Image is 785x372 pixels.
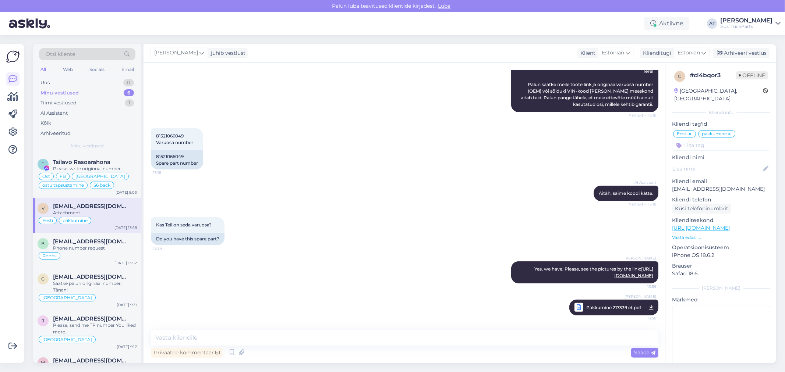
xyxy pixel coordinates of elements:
span: Ost [42,174,50,179]
div: AI Assistent [40,110,68,117]
span: v [42,205,45,211]
span: [GEOGRAPHIC_DATA] [42,296,92,300]
div: Minu vestlused [40,89,79,97]
p: Operatsioonisüsteem [672,244,770,251]
div: Web [61,65,74,74]
span: Nähtud ✓ 13:18 [629,201,656,207]
p: iPhone OS 18.6.2 [672,251,770,259]
div: Tiimi vestlused [40,99,77,107]
span: Nähtud ✓ 13:18 [629,112,656,118]
div: Attachment [53,210,137,216]
div: BusTruckParts [720,24,772,29]
span: Offline [736,71,768,79]
div: # cl4bqor3 [690,71,736,80]
div: 1 [125,99,134,107]
span: [PERSON_NAME] [154,49,198,57]
span: Pakkumine 217339 et.pdf [586,303,641,312]
input: Lisa nimi [672,165,762,173]
div: Arhiveeritud [40,130,71,137]
span: Yes, we have. Please, see the pictures by the link: [534,266,653,278]
div: Do you have this spare part? [151,233,224,245]
div: Klient [577,49,595,57]
span: Estonian [678,49,700,57]
a: [URL][DOMAIN_NAME] [672,225,730,231]
span: Aitäh, saime koodi kätte. [599,190,653,196]
div: [DATE] 9:03 [116,190,137,195]
span: c [678,74,682,79]
span: 13:58 [629,314,656,323]
span: 13:34 [153,246,181,251]
p: [EMAIL_ADDRESS][DOMAIN_NAME] [672,185,770,193]
span: pakkumine [702,132,727,136]
div: All [39,65,47,74]
span: 13:56 [629,284,656,289]
div: Please, send me TP number You liked more. [53,322,137,335]
p: Vaata edasi ... [672,234,770,241]
div: Kliendi info [672,109,770,116]
div: Phone number request [53,245,137,251]
div: AT [707,18,717,29]
span: j [42,318,44,323]
span: Eesti [677,132,687,136]
span: g [42,276,45,282]
div: Socials [88,65,106,74]
div: Küsi telefoninumbrit [672,204,731,214]
span: Minu vestlused [71,143,104,149]
span: AI Assistent [629,180,656,185]
div: Please, write originual number. [53,165,137,172]
div: Saatke palun originaal number. Tänan! [53,280,137,293]
span: Eesti [42,218,53,223]
span: [PERSON_NAME] [625,255,656,261]
span: ostu täpsustamine [42,183,84,187]
span: ba.akeri.ab@gmail.com [53,238,130,245]
p: Kliendi email [672,178,770,185]
div: 81521066049 Spare part number [151,150,203,169]
span: Rootsi [42,254,57,258]
span: Otsi kliente [46,50,75,58]
div: [GEOGRAPHIC_DATA], [GEOGRAPHIC_DATA] [674,87,763,103]
a: [PERSON_NAME]BusTruckParts [720,18,781,29]
a: [PERSON_NAME]Pakkumine 217339 et.pdf13:58 [569,300,658,315]
div: [DATE] 9:17 [117,344,137,350]
span: [PERSON_NAME] [625,294,656,299]
p: Märkmed [672,296,770,304]
span: pakkumine [63,218,88,223]
span: b [42,241,45,246]
span: grinder831@windowslive.com [53,273,130,280]
div: [DATE] 9:31 [117,302,137,308]
span: [GEOGRAPHIC_DATA] [75,174,125,179]
span: Tsilavo Rasoarahona [53,159,110,165]
div: [PERSON_NAME] [720,18,772,24]
span: jellouliandco@gmail.com [53,315,130,322]
p: Kliendi telefon [672,196,770,204]
span: Estonian [602,49,624,57]
img: Askly Logo [6,50,20,64]
span: Saada [634,349,655,356]
div: [PERSON_NAME] [672,285,770,291]
div: Kõik [40,119,51,127]
p: Brauser [672,262,770,270]
span: 81521066049 Varuosa number [156,133,193,145]
input: Lisa tag [672,140,770,151]
span: Luba [436,3,453,9]
span: veiko.paimla@gmail.com [53,203,130,210]
span: [GEOGRAPHIC_DATA] [42,337,92,342]
div: [DATE] 13:52 [114,260,137,266]
p: Safari 18.6 [672,270,770,278]
span: mrjapan68@hotmail.com [53,357,130,364]
span: m [41,360,45,365]
p: Kliendi nimi [672,154,770,161]
div: 0 [123,79,134,86]
div: Privaatne kommentaar [151,348,223,358]
div: juhib vestlust [208,49,245,57]
div: Aktiivne [644,17,689,30]
div: Email [120,65,135,74]
span: 13:18 [153,170,181,175]
span: S6 back [93,183,110,187]
div: Klienditugi [640,49,671,57]
div: Arhiveeri vestlus [713,48,770,58]
span: FB [60,174,66,179]
span: Kas Teil on seda varuosa? [156,222,212,228]
div: Uus [40,79,50,86]
div: 6 [124,89,134,97]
